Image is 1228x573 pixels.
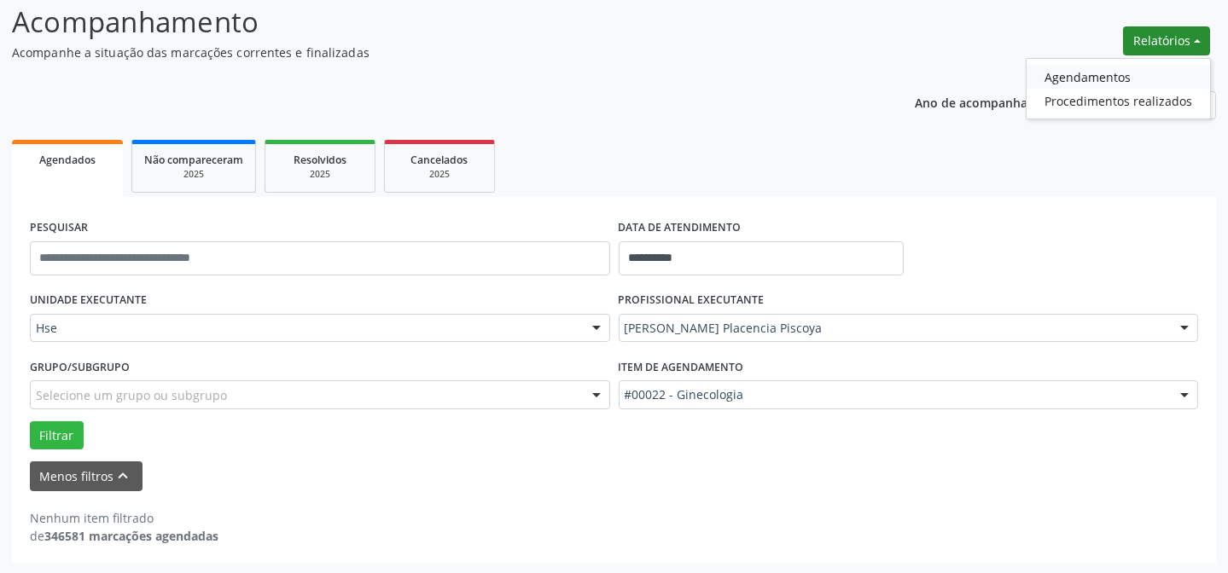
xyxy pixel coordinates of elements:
label: PESQUISAR [30,215,88,241]
span: Não compareceram [144,153,243,167]
div: Nenhum item filtrado [30,509,218,527]
label: Grupo/Subgrupo [30,354,130,380]
button: Relatórios [1123,26,1210,55]
label: Item de agendamento [619,354,744,380]
p: Acompanhe a situação das marcações correntes e finalizadas [12,43,855,61]
a: Procedimentos realizados [1027,89,1210,113]
div: 2025 [397,168,482,181]
i: keyboard_arrow_up [114,466,133,485]
span: [PERSON_NAME] Placencia Piscoya [625,320,1164,337]
span: Agendados [39,153,96,167]
a: Agendamentos [1027,65,1210,89]
button: Menos filtroskeyboard_arrow_up [30,461,143,491]
span: Hse [36,320,575,337]
span: #00022 - Ginecologia [625,386,1164,403]
label: PROFISSIONAL EXECUTANTE [619,287,765,314]
p: Acompanhamento [12,1,855,43]
button: Filtrar [30,421,84,450]
div: 2025 [277,168,363,181]
div: de [30,527,218,545]
strong: 346581 marcações agendadas [44,528,218,544]
span: Resolvidos [294,153,346,167]
label: UNIDADE EXECUTANTE [30,287,147,314]
span: Selecione um grupo ou subgrupo [36,386,227,404]
ul: Relatórios [1026,58,1211,119]
label: DATA DE ATENDIMENTO [619,215,742,241]
span: Cancelados [411,153,469,167]
div: 2025 [144,168,243,181]
p: Ano de acompanhamento [915,91,1066,113]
